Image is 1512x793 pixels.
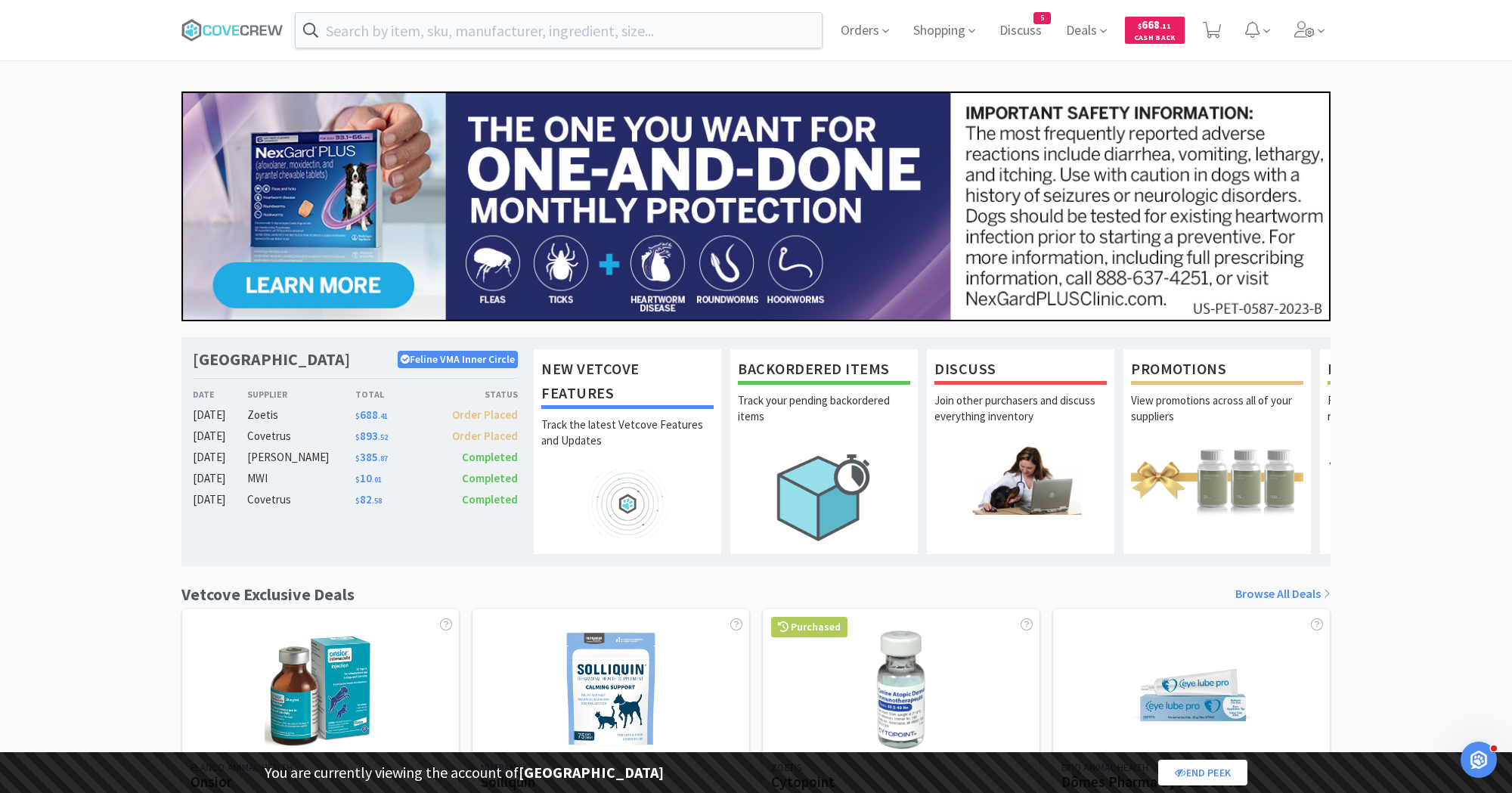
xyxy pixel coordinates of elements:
[1328,445,1500,514] img: hero_samples.png
[378,411,388,421] span: . 41
[247,491,355,509] div: Covetrus
[181,581,355,608] h1: Vetcove Exclusive Deals
[247,448,355,466] div: [PERSON_NAME]
[1319,348,1508,554] a: Free SamplesRequest free samples on the newest veterinary products
[1134,34,1176,44] span: Cash Back
[738,445,910,549] img: hero_backorders.png
[519,763,664,782] strong: [GEOGRAPHIC_DATA]
[934,357,1107,385] h1: Discuss
[193,448,518,466] a: [DATE][PERSON_NAME]$385.87Completed
[436,387,518,401] div: Status
[730,348,919,554] a: Backordered ItemsTrack your pending backordered items
[378,432,388,442] span: . 52
[355,411,360,421] span: $
[193,469,247,488] div: [DATE]
[247,406,355,424] div: Zoetis
[355,454,360,463] span: $
[355,475,360,485] span: $
[372,475,382,485] span: . 01
[193,406,518,424] a: [DATE]Zoetis$688.41Order Placed
[247,469,355,488] div: MWI
[193,406,247,424] div: [DATE]
[372,496,382,506] span: . 58
[1131,445,1303,514] img: hero_promotions.png
[1125,10,1185,51] a: $668.11Cash Back
[355,492,382,506] span: 82
[193,427,247,445] div: [DATE]
[1328,357,1500,385] h1: Free Samples
[193,469,518,488] a: [DATE]MWI$10.01Completed
[1158,760,1247,785] a: End Peek
[193,448,247,466] div: [DATE]
[462,450,518,464] span: Completed
[247,387,355,401] div: Supplier
[378,454,388,463] span: . 87
[1235,584,1331,604] a: Browse All Deals
[541,469,714,538] img: hero_feature_roadmap.png
[462,492,518,506] span: Completed
[452,407,518,422] span: Order Placed
[533,348,722,554] a: New Vetcove FeaturesTrack the latest Vetcove Features and Updates
[934,445,1107,514] img: hero_discuss.png
[926,348,1115,554] a: DiscussJoin other purchasers and discuss everything inventory
[993,24,1048,38] a: Discuss5
[462,471,518,485] span: Completed
[355,387,437,401] div: Total
[1160,21,1171,31] span: . 11
[738,357,910,385] h1: Backordered Items
[193,348,350,370] h1: [GEOGRAPHIC_DATA]
[193,491,518,509] a: [DATE]Covetrus$82.58Completed
[355,407,388,422] span: 688
[541,417,714,469] p: Track the latest Vetcove Features and Updates
[181,91,1331,321] img: 24562ba5414042f391a945fa418716b7_350.jpg
[1138,17,1171,32] span: 668
[355,429,388,443] span: 893
[193,387,247,401] div: Date
[355,432,360,442] span: $
[1131,357,1303,385] h1: Promotions
[1328,392,1500,445] p: Request free samples on the newest veterinary products
[398,351,518,367] p: Feline VMA Inner Circle
[1461,742,1497,778] iframe: Intercom live chat
[193,427,518,445] a: [DATE]Covetrus$893.52Order Placed
[355,496,360,506] span: $
[355,471,382,485] span: 10
[355,450,388,464] span: 385
[265,760,664,785] p: You are currently viewing the account of
[452,429,518,443] span: Order Placed
[738,392,910,445] p: Track your pending backordered items
[296,13,822,48] input: Search by item, sku, manufacturer, ingredient, size...
[1123,348,1312,554] a: PromotionsView promotions across all of your suppliers
[193,491,247,509] div: [DATE]
[1138,21,1142,31] span: $
[934,392,1107,445] p: Join other purchasers and discuss everything inventory
[541,357,714,409] h1: New Vetcove Features
[1131,392,1303,445] p: View promotions across all of your suppliers
[247,427,355,445] div: Covetrus
[1034,13,1050,23] span: 5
